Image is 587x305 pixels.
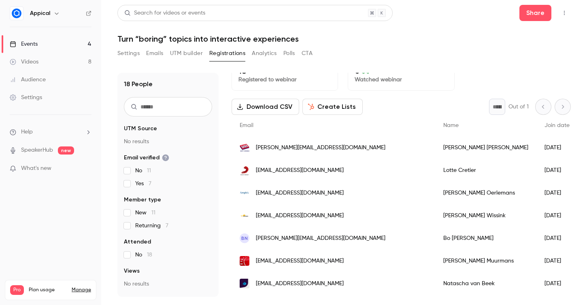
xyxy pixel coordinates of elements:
button: Share [519,5,551,21]
span: Join date [544,123,570,128]
div: Lotte Cretier [435,159,536,182]
span: Member type [124,196,161,204]
div: Bo [PERSON_NAME] [435,227,536,250]
div: [DATE] [536,272,578,295]
span: 7 [149,181,151,186]
span: 18 [147,252,152,258]
img: Appical [10,7,23,20]
div: Videos [10,58,38,66]
span: 11 [151,210,155,216]
span: Email [240,123,253,128]
span: BN [241,235,248,242]
a: SpeakerHub [21,146,53,155]
div: [PERSON_NAME] Oerlemans [435,182,536,204]
div: Events [10,40,38,48]
h1: 18 People [124,79,153,89]
span: Views [124,267,140,275]
img: sogeti.com [240,279,249,288]
span: Returning [135,222,168,230]
img: roosendaal.nl [240,256,249,266]
p: Out of 1 [508,103,529,111]
img: amphia.nl [240,188,249,198]
div: [DATE] [536,159,578,182]
h6: Appical [30,9,50,17]
span: Help [21,128,33,136]
span: No [135,251,152,259]
div: [DATE] [536,204,578,227]
span: No [135,167,151,175]
span: [EMAIL_ADDRESS][DOMAIN_NAME] [256,280,344,288]
button: Registrations [209,47,245,60]
span: [PERSON_NAME][EMAIL_ADDRESS][DOMAIN_NAME] [256,234,385,243]
span: UTM Source [124,125,157,133]
button: Settings [117,47,140,60]
img: mourik.com [240,214,249,218]
p: No results [124,280,212,288]
span: Plan usage [29,287,67,293]
h1: Turn “boring” topics into interactive experiences [117,34,571,44]
div: [DATE] [536,136,578,159]
img: sonymusic.com [240,165,249,175]
span: What's new [21,164,51,173]
span: [EMAIL_ADDRESS][DOMAIN_NAME] [256,166,344,175]
span: Attended [124,238,151,246]
iframe: Noticeable Trigger [82,165,91,172]
button: Download CSV [232,99,299,115]
div: Search for videos or events [124,9,205,17]
div: [DATE] [536,227,578,250]
span: [EMAIL_ADDRESS][DOMAIN_NAME] [256,212,344,220]
button: UTM builder [170,47,203,60]
div: [PERSON_NAME] [PERSON_NAME] [435,136,536,159]
li: help-dropdown-opener [10,128,91,136]
span: [EMAIL_ADDRESS][DOMAIN_NAME] [256,257,344,265]
img: agbarr.co.uk [240,143,249,152]
button: Emails [146,47,163,60]
button: Create Lists [302,99,363,115]
div: Audience [10,76,46,84]
span: 7 [166,223,168,229]
p: Registered to webinar [238,76,331,84]
span: 11 [147,168,151,174]
button: Polls [283,47,295,60]
div: [DATE] [536,250,578,272]
span: New [135,209,155,217]
span: new [58,146,74,155]
span: [PERSON_NAME][EMAIL_ADDRESS][DOMAIN_NAME] [256,144,385,152]
div: Natascha van Beek [435,272,536,295]
button: Analytics [252,47,277,60]
span: Email verified [124,154,169,162]
span: Pro [10,285,24,295]
span: Referrer [124,296,147,304]
span: Name [443,123,459,128]
a: Manage [72,287,91,293]
div: [DATE] [536,182,578,204]
span: Yes [135,180,151,188]
div: [PERSON_NAME] Muurmans [435,250,536,272]
div: [PERSON_NAME] Wissink [435,204,536,227]
span: [EMAIL_ADDRESS][DOMAIN_NAME] [256,189,344,197]
p: Watched webinar [355,76,447,84]
p: No results [124,138,212,146]
div: Settings [10,93,42,102]
button: CTA [302,47,313,60]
